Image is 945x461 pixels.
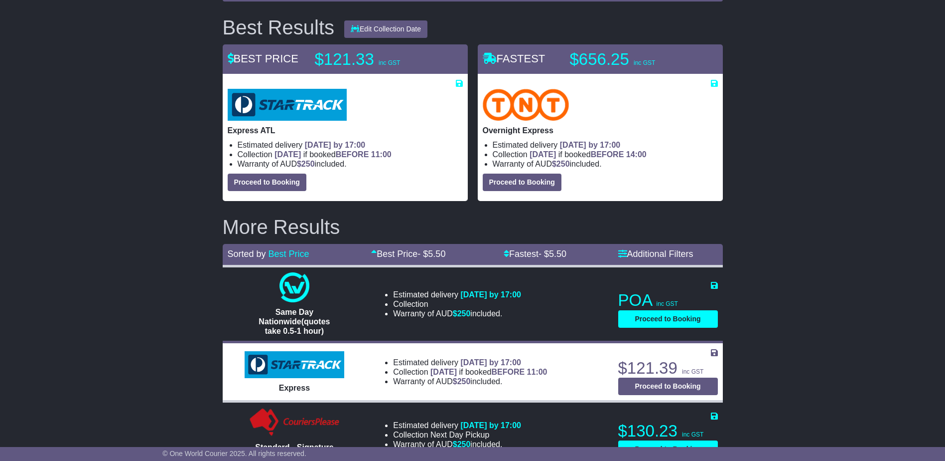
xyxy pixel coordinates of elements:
[274,150,301,159] span: [DATE]
[228,126,463,135] p: Express ATL
[279,272,309,302] img: One World Courier: Same Day Nationwide(quotes take 0.5-1 hour)
[483,89,569,121] img: TNT Domestic: Overnight Express
[297,160,315,168] span: $
[428,249,445,259] span: 5.50
[552,160,570,168] span: $
[634,59,655,66] span: inc GST
[430,368,547,376] span: if booked
[460,358,521,367] span: [DATE] by 17:00
[430,431,489,439] span: Next Day Pickup
[430,368,457,376] span: [DATE]
[238,150,463,159] li: Collection
[228,52,298,65] span: BEST PRICE
[393,440,521,449] li: Warranty of AUD included.
[223,216,723,238] h2: More Results
[493,140,718,150] li: Estimated delivery
[453,377,471,386] span: $
[393,377,547,386] li: Warranty of AUD included.
[393,309,521,318] li: Warranty of AUD included.
[301,160,315,168] span: 250
[238,140,463,150] li: Estimated delivery
[457,377,471,386] span: 250
[483,126,718,135] p: Overnight Express
[560,141,621,149] span: [DATE] by 17:00
[336,150,369,159] span: BEFORE
[228,249,266,259] span: Sorted by
[483,52,545,65] span: FASTEST
[460,290,521,299] span: [DATE] by 17:00
[393,367,547,377] li: Collection
[393,430,521,440] li: Collection
[274,150,391,159] span: if booked
[527,368,547,376] span: 11:00
[483,174,561,191] button: Proceed to Booking
[618,378,718,395] button: Proceed to Booking
[218,16,340,38] div: Best Results
[305,141,366,149] span: [DATE] by 17:00
[371,150,392,159] span: 11:00
[626,150,647,159] span: 14:00
[417,249,445,259] span: - $
[682,431,703,438] span: inc GST
[228,174,306,191] button: Proceed to Booking
[457,440,471,449] span: 250
[549,249,566,259] span: 5.50
[162,450,306,458] span: © One World Courier 2025. All rights reserved.
[393,358,547,367] li: Estimated delivery
[279,384,310,392] span: Express
[393,421,521,430] li: Estimated delivery
[618,421,718,441] p: $130.23
[453,440,471,449] span: $
[228,89,347,121] img: StarTrack: Express ATL
[618,310,718,328] button: Proceed to Booking
[371,249,445,259] a: Best Price- $5.50
[393,299,521,309] li: Collection
[618,358,718,378] p: $121.39
[259,308,330,335] span: Same Day Nationwide(quotes take 0.5-1 hour)
[315,49,439,69] p: $121.33
[248,408,342,438] img: Couriers Please: Standard - Signature Required
[539,249,566,259] span: - $
[393,290,521,299] li: Estimated delivery
[344,20,427,38] button: Edit Collection Date
[504,249,566,259] a: Fastest- $5.50
[591,150,624,159] span: BEFORE
[556,160,570,168] span: 250
[618,249,693,259] a: Additional Filters
[269,249,309,259] a: Best Price
[530,150,646,159] span: if booked
[457,309,471,318] span: 250
[493,150,718,159] li: Collection
[618,441,718,458] button: Proceed to Booking
[530,150,556,159] span: [DATE]
[379,59,400,66] span: inc GST
[493,159,718,169] li: Warranty of AUD included.
[453,309,471,318] span: $
[238,159,463,169] li: Warranty of AUD included.
[491,368,525,376] span: BEFORE
[245,351,344,378] img: StarTrack: Express
[657,300,678,307] span: inc GST
[255,443,333,461] span: Standard - Signature Required
[682,368,703,375] span: inc GST
[460,421,521,430] span: [DATE] by 17:00
[570,49,694,69] p: $656.25
[618,290,718,310] p: POA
